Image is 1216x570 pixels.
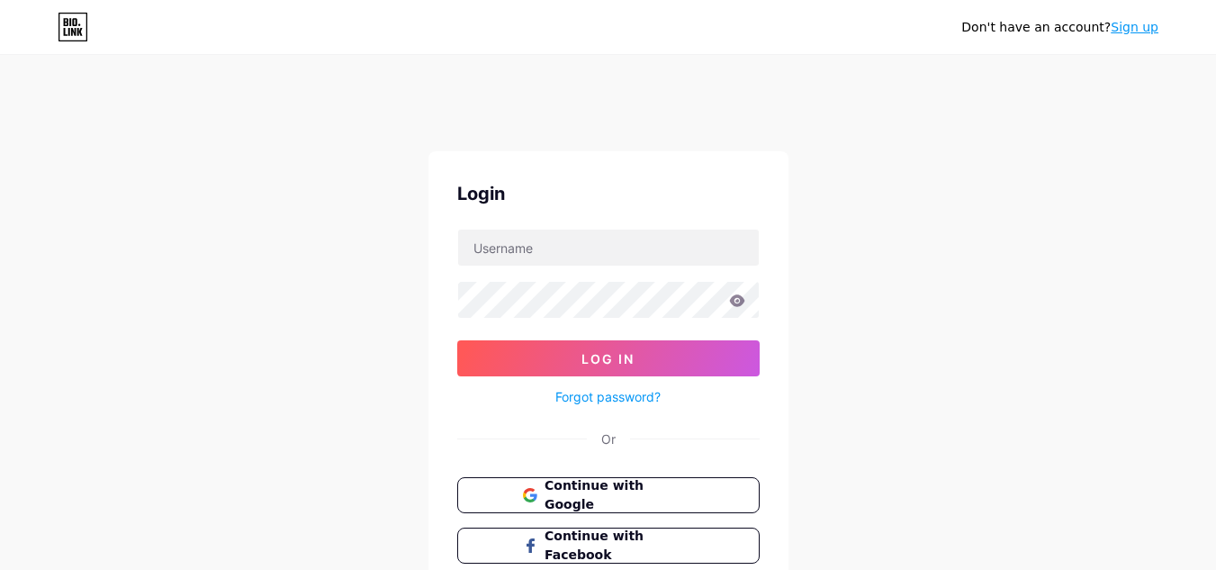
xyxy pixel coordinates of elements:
input: Username [458,230,759,266]
a: Sign up [1111,20,1158,34]
div: Or [601,430,616,448]
a: Forgot password? [555,387,661,406]
span: Continue with Facebook [545,527,693,565]
div: Don't have an account? [961,18,1158,37]
div: Login [457,180,760,207]
button: Continue with Google [457,477,760,513]
button: Log In [457,340,760,376]
span: Log In [581,351,635,366]
span: Continue with Google [545,476,693,514]
button: Continue with Facebook [457,528,760,564]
